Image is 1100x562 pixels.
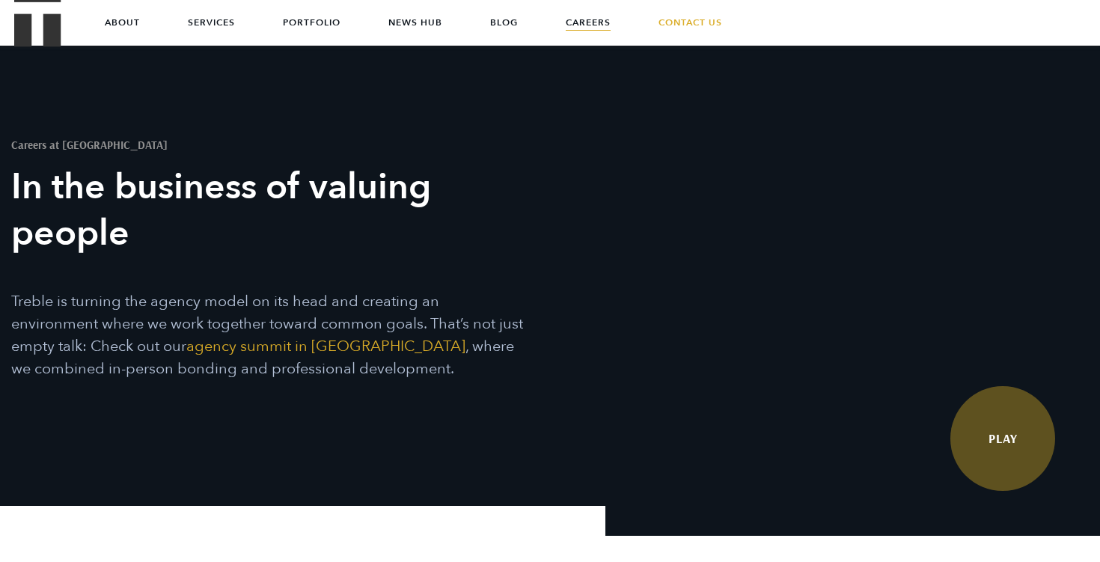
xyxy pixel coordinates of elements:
a: Watch Video [950,386,1055,491]
h3: In the business of valuing people [11,164,524,257]
h1: Careers at [GEOGRAPHIC_DATA] [11,139,524,150]
p: Treble is turning the agency model on its head and creating an environment where we work together... [11,290,524,380]
a: agency summit in [GEOGRAPHIC_DATA] [186,336,465,356]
